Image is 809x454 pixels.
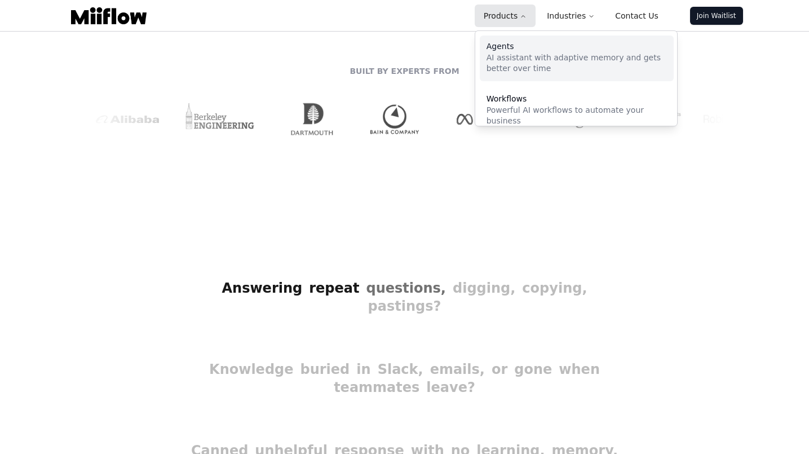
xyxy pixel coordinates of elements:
nav: Main [475,5,667,27]
div: Workflows [487,95,667,103]
span: in [356,360,370,378]
img: Robinhood [704,95,767,144]
button: Products [475,5,536,27]
span: buried [300,360,350,378]
img: Meta [445,95,522,144]
a: WorkflowsPowerful AI workflows to automate your business [480,88,674,134]
img: Berkeley Engineering [182,95,258,144]
a: Contact Us [606,5,667,27]
span: leave? [426,378,475,396]
button: Industries [538,5,604,27]
p: Powerful AI workflows to automate your business [487,105,667,127]
span: teammates [334,378,419,396]
span: questions, [366,279,446,297]
img: Alibaba [96,95,159,144]
span: Knowledge [209,360,293,378]
span: questions, [366,280,446,296]
span: pastings? [368,297,441,315]
span: gone [514,360,552,378]
p: AI assistant with adaptive memory and gets better over time [487,52,667,74]
a: Join Waitlist [690,7,743,25]
span: digging, [453,279,515,297]
span: or [492,360,507,378]
span: Slack, [378,360,423,378]
div: Products [475,31,678,138]
a: Logo [67,7,151,24]
span: Answering [222,279,302,297]
span: copying, [522,279,587,297]
h3: BUILT BY EXPERTS FROM [85,65,725,77]
span: when [559,360,600,378]
span: emails, [430,360,485,378]
div: Agents [487,42,667,50]
span: repeat [309,279,359,297]
a: AgentsAI assistant with adaptive memory and gets better over time [480,36,674,81]
img: Bain Capital [366,95,423,144]
img: Dartmouth [281,95,344,144]
img: Logo [71,7,147,24]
